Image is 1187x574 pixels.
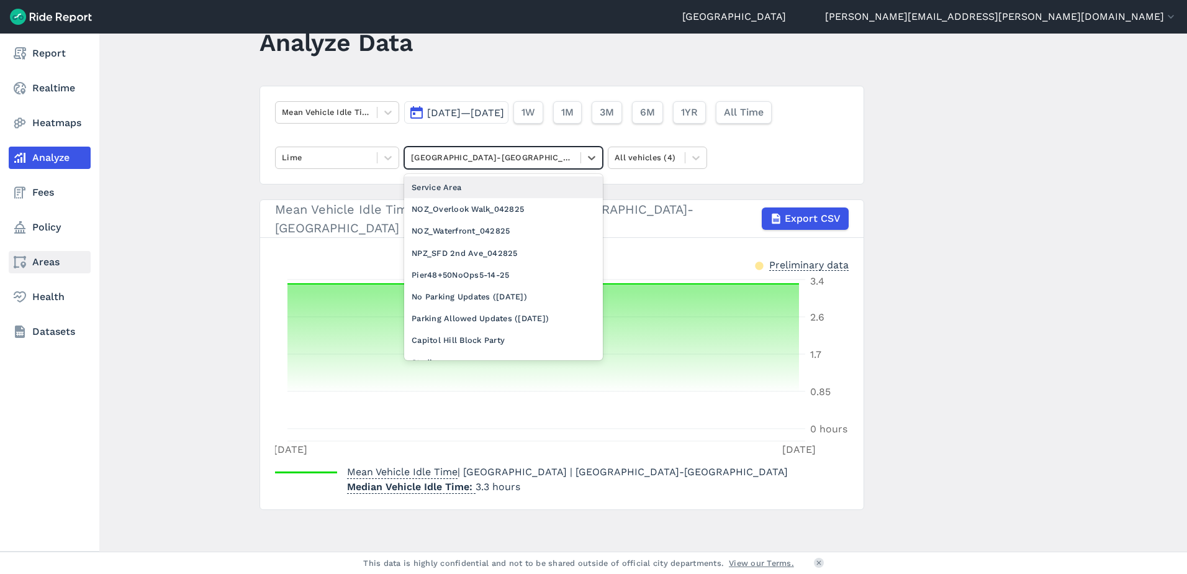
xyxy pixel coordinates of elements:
div: Mean Vehicle Idle Time | [GEOGRAPHIC_DATA] | [GEOGRAPHIC_DATA]-[GEOGRAPHIC_DATA] [275,200,849,237]
a: Realtime [9,77,91,99]
span: 1YR [681,105,698,120]
div: Parking Allowed Updates ([DATE]) [404,307,603,329]
a: Datasets [9,321,91,343]
a: Analyze [9,147,91,169]
div: Service Area [404,176,603,198]
a: Policy [9,216,91,239]
a: Areas [9,251,91,273]
button: 1M [553,101,582,124]
div: NOZ_Overlook Walk_042825 [404,198,603,220]
div: Pier48+50NoOps5-14-25 [404,264,603,286]
tspan: 1.7 [810,348,821,360]
tspan: 3.4 [810,275,824,287]
button: 1YR [673,101,706,124]
a: Health [9,286,91,308]
span: | [GEOGRAPHIC_DATA] | [GEOGRAPHIC_DATA]-[GEOGRAPHIC_DATA] [347,466,788,478]
div: Capitol Hill Block Party [404,329,603,351]
button: [DATE]—[DATE] [404,101,508,124]
div: No Parking Updates ([DATE]) [404,286,603,307]
span: 1W [521,105,535,120]
button: All Time [716,101,772,124]
tspan: [DATE] [782,444,816,455]
tspan: 0 hours [810,423,847,435]
span: [DATE]—[DATE] [427,107,504,119]
button: 6M [632,101,663,124]
tspan: 0.85 [810,386,831,398]
tspan: [DATE] [274,444,307,455]
span: 6M [640,105,655,120]
a: [GEOGRAPHIC_DATA] [682,9,786,24]
span: 3M [600,105,614,120]
button: Export CSV [762,207,849,230]
tspan: 2.6 [810,311,824,323]
button: [PERSON_NAME][EMAIL_ADDRESS][PERSON_NAME][DOMAIN_NAME] [825,9,1177,24]
span: 1M [561,105,574,120]
img: Ride Report [10,9,92,25]
a: Report [9,42,91,65]
div: Preliminary data [769,258,849,271]
a: Fees [9,181,91,204]
p: 3.3 hours [347,480,788,494]
span: Export CSV [785,211,841,226]
span: All Time [724,105,764,120]
div: NOZ_Waterfront_042825 [404,220,603,242]
span: Mean Vehicle Idle Time [347,462,458,479]
button: 3M [592,101,622,124]
div: Stadiums [404,352,603,373]
a: View our Terms. [729,557,794,569]
span: Median Vehicle Idle Time [347,477,476,494]
a: Heatmaps [9,112,91,134]
div: NPZ_SFD 2nd Ave_042825 [404,242,603,264]
button: 1W [513,101,543,124]
h1: Analyze Data [260,25,413,60]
